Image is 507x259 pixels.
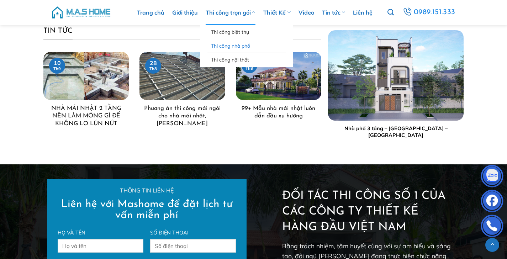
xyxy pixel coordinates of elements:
[51,2,111,23] img: M.A.S HOME – Tổng Thầu Thiết Kế Và Xây Nhà Trọn Gói
[150,239,236,253] input: Số điện thoại
[481,166,503,188] img: Zalo
[211,25,282,39] a: Thi công biệt thự
[139,52,225,100] img: Phương án thi công mái ngói cho nhà mái nhật, mái thái 60
[239,105,318,120] a: 99+ Mẫu nhà mái nhật luôn dẫn đầu xu hướng
[211,39,282,53] a: Thi công nhà phố
[282,190,445,233] span: Đối tác thi công số 1 của các công ty thiết kế hàng đầu Việt Nam
[58,186,236,195] p: Thông tin liên hệ
[58,199,236,221] h2: Liên hệ với Mashome để đặt lịch tư vấn miễn phí
[236,52,321,100] img: 99+ Mẫu nhà mái nhật luôn dẫn đầu xu hướng 65
[58,239,143,253] input: Họ và tên
[485,238,499,252] a: Lên đầu trang
[413,6,456,19] span: 0989.151.333
[143,105,221,128] a: Phương án thi công mái ngói cho nhà mái nhật, [PERSON_NAME]
[387,5,394,20] a: Tìm kiếm
[43,52,129,100] img: NHÀ MÁI NHẬT 2 TẦNG NÊN LÀM MÓNG GÌ ĐỂ KHÔNG LO LÚN NỨT 33
[43,25,73,40] span: Tin tức
[211,53,282,67] a: Thi công nội thất
[58,229,143,237] label: Họ và tên
[481,191,503,213] img: Facebook
[150,229,236,237] label: Số điện thoại
[328,30,464,121] img: Nhà phố 3 tầng - Anh Sang - Hà Nội
[481,216,503,238] img: Phone
[47,105,125,128] a: NHÀ MÁI NHẬT 2 TẦNG NÊN LÀM MÓNG GÌ ĐỂ KHÔNG LO LÚN NỨT
[332,125,460,138] a: Nhà phố 3 tầng – [GEOGRAPHIC_DATA] – [GEOGRAPHIC_DATA]
[401,6,457,19] a: 0989.151.333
